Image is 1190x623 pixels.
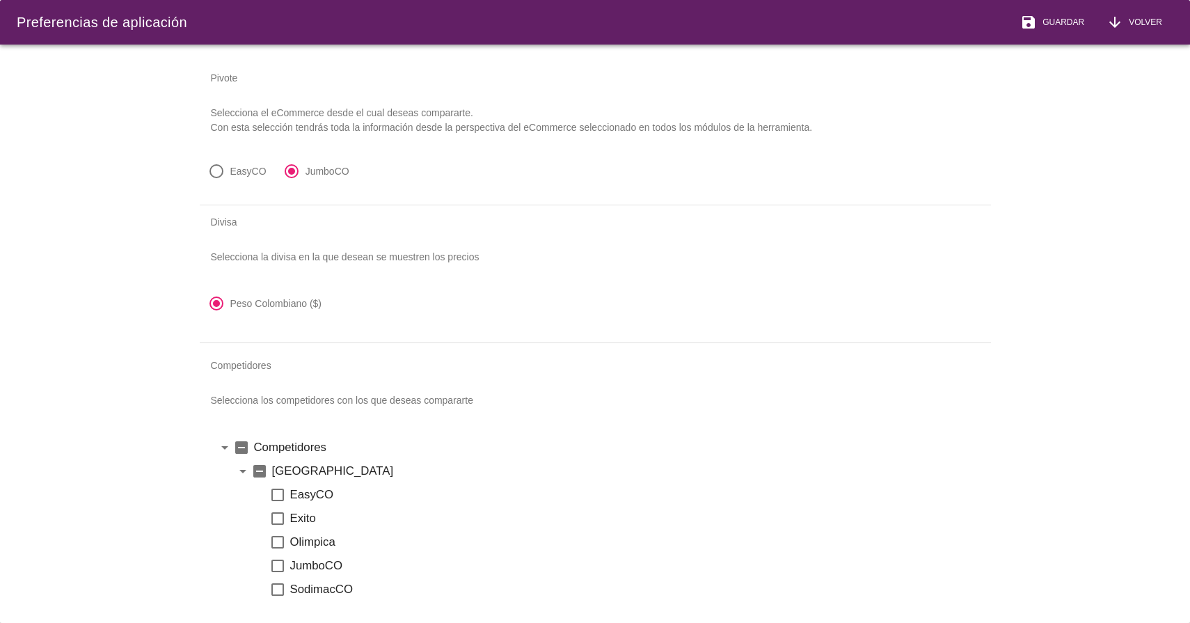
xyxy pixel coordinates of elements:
[290,486,974,503] label: EasyCO
[269,581,286,598] i: check_box_outline_blank
[235,463,251,480] i: arrow_drop_down
[1020,14,1037,31] i: save
[290,604,974,622] label: AlKosto
[200,382,991,419] p: Selecciona los competidores con los que deseas compararte
[290,581,974,598] label: SodimacCO
[306,164,349,178] label: JumboCO
[251,463,268,480] i: indeterminate_check_box
[269,534,286,551] i: check_box_outline_blank
[233,439,250,456] i: indeterminate_check_box
[230,164,267,178] label: EasyCO
[269,487,286,503] i: check_box_outline_blank
[269,605,286,622] i: check_box_outline_blank
[272,462,974,480] label: [GEOGRAPHIC_DATA]
[17,12,187,33] div: Preferencias de aplicación
[254,439,974,456] label: Competidores
[290,557,974,574] label: JumboCO
[200,95,991,146] p: Selecciona el eCommerce desde el cual deseas compararte. Con esta selección tendrás toda la infor...
[1037,16,1084,29] span: Guardar
[200,349,991,382] div: Competidores
[1123,16,1162,29] span: Volver
[1106,14,1123,31] i: arrow_downward
[200,205,991,239] div: Divisa
[290,533,974,551] label: Olimpica
[200,61,991,95] div: Pivote
[216,439,233,456] i: arrow_drop_down
[290,510,974,527] label: Exito
[200,239,991,276] p: Selecciona la divisa en la que desean se muestren los precios
[230,297,322,310] label: Peso Colombiano ($)
[269,558,286,574] i: check_box_outline_blank
[269,510,286,527] i: check_box_outline_blank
